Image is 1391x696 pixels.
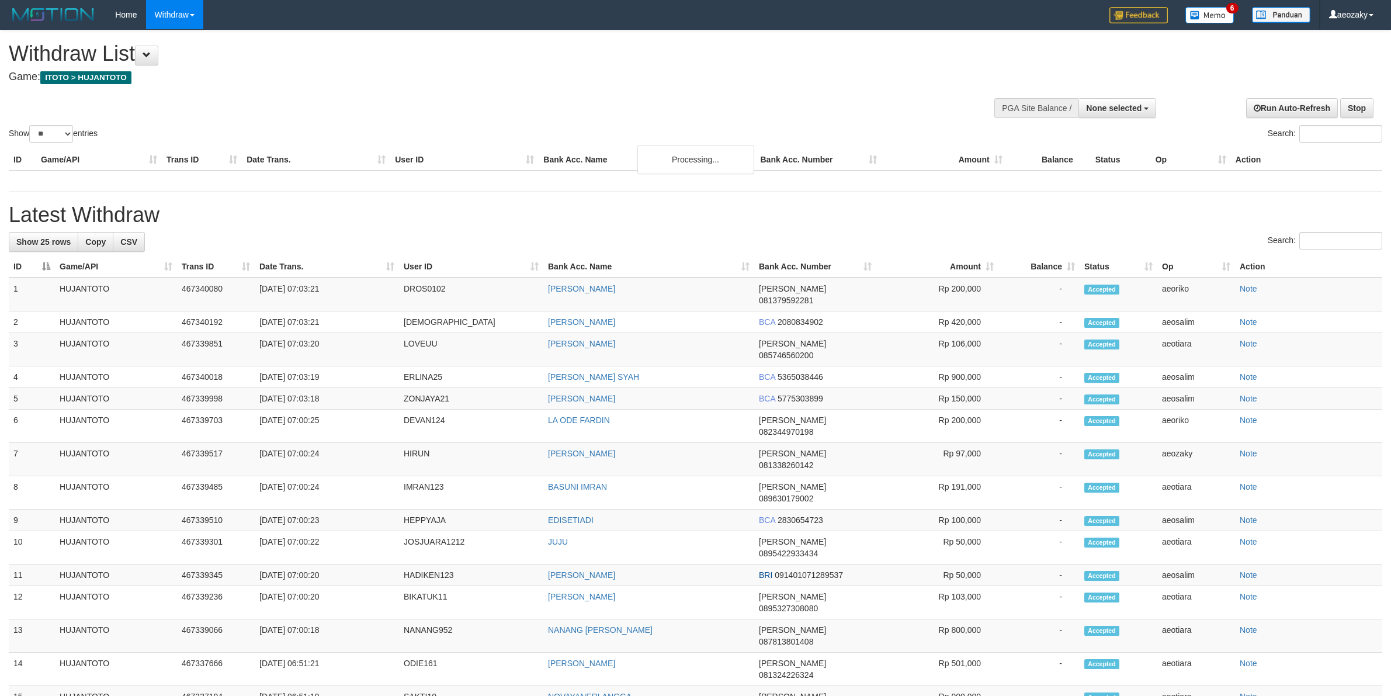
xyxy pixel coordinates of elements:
td: HUJANTOTO [55,510,177,531]
a: LA ODE FARDIN [548,415,610,425]
td: HUJANTOTO [55,619,177,653]
td: 13 [9,619,55,653]
th: Op: activate to sort column ascending [1157,256,1235,278]
td: HIRUN [399,443,543,476]
span: Accepted [1084,373,1119,383]
img: MOTION_logo.png [9,6,98,23]
td: 467339301 [177,531,255,565]
th: Status [1091,149,1151,171]
span: Copy 081338260142 to clipboard [759,460,813,470]
td: HUJANTOTO [55,443,177,476]
td: HUJANTOTO [55,410,177,443]
span: [PERSON_NAME] [759,449,826,458]
td: 5 [9,388,55,410]
td: [DATE] 07:00:20 [255,565,399,586]
td: 1 [9,278,55,311]
span: [PERSON_NAME] [759,537,826,546]
td: 467340192 [177,311,255,333]
td: Rp 50,000 [876,531,998,565]
td: aeosalim [1157,366,1235,388]
a: Note [1240,482,1257,491]
input: Search: [1299,232,1382,250]
span: Accepted [1084,538,1119,548]
td: [DATE] 07:00:25 [255,410,399,443]
a: Note [1240,394,1257,403]
a: [PERSON_NAME] [548,592,615,601]
span: [PERSON_NAME] [759,415,826,425]
td: HUJANTOTO [55,586,177,619]
div: Processing... [637,145,754,174]
span: Copy 2080834902 to clipboard [778,317,823,327]
span: Copy [85,237,106,247]
span: [PERSON_NAME] [759,659,826,668]
td: - [998,653,1080,686]
a: Note [1240,317,1257,327]
td: aeosalim [1157,510,1235,531]
td: aeoriko [1157,278,1235,311]
td: [DATE] 07:03:19 [255,366,399,388]
span: None selected [1086,103,1142,113]
td: aeosalim [1157,565,1235,586]
span: Copy 085746560200 to clipboard [759,351,813,360]
span: Accepted [1084,516,1119,526]
img: Button%20Memo.svg [1185,7,1234,23]
td: [DATE] 07:00:24 [255,476,399,510]
td: ERLINA25 [399,366,543,388]
td: DEVAN124 [399,410,543,443]
th: User ID [390,149,539,171]
button: None selected [1078,98,1156,118]
th: ID [9,149,36,171]
a: Note [1240,449,1257,458]
td: 12 [9,586,55,619]
td: aeozaky [1157,443,1235,476]
a: Copy [78,232,113,252]
a: BASUNI IMRAN [548,482,607,491]
td: HADIKEN123 [399,565,543,586]
td: 467339510 [177,510,255,531]
td: 3 [9,333,55,366]
th: Action [1231,149,1382,171]
a: CSV [113,232,145,252]
a: Show 25 rows [9,232,78,252]
a: Note [1240,515,1257,525]
a: Note [1240,659,1257,668]
td: [DATE] 07:03:21 [255,278,399,311]
td: - [998,510,1080,531]
td: HUJANTOTO [55,653,177,686]
span: [PERSON_NAME] [759,625,826,635]
label: Search: [1268,232,1382,250]
th: ID: activate to sort column descending [9,256,55,278]
a: EDISETIADI [548,515,594,525]
th: Trans ID: activate to sort column ascending [177,256,255,278]
span: Accepted [1084,659,1119,669]
th: Amount: activate to sort column ascending [876,256,998,278]
img: panduan.png [1252,7,1310,23]
div: PGA Site Balance / [994,98,1078,118]
td: HUJANTOTO [55,311,177,333]
td: 8 [9,476,55,510]
td: - [998,278,1080,311]
th: Game/API [36,149,162,171]
td: [DATE] 07:00:20 [255,586,399,619]
td: 7 [9,443,55,476]
span: Copy 081324226324 to clipboard [759,670,813,680]
td: JOSJUARA1212 [399,531,543,565]
span: Copy 091401071289537 to clipboard [775,570,843,580]
span: Accepted [1084,449,1119,459]
th: Trans ID [162,149,242,171]
td: Rp 800,000 [876,619,998,653]
span: Copy 081379592281 to clipboard [759,296,813,305]
td: HUJANTOTO [55,565,177,586]
td: aeosalim [1157,388,1235,410]
select: Showentries [29,125,73,143]
td: 467339703 [177,410,255,443]
td: aeotiara [1157,531,1235,565]
label: Show entries [9,125,98,143]
td: Rp 900,000 [876,366,998,388]
td: - [998,366,1080,388]
th: Op [1151,149,1231,171]
td: 10 [9,531,55,565]
td: 467340018 [177,366,255,388]
td: ODIE161 [399,653,543,686]
a: [PERSON_NAME] [548,284,615,293]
